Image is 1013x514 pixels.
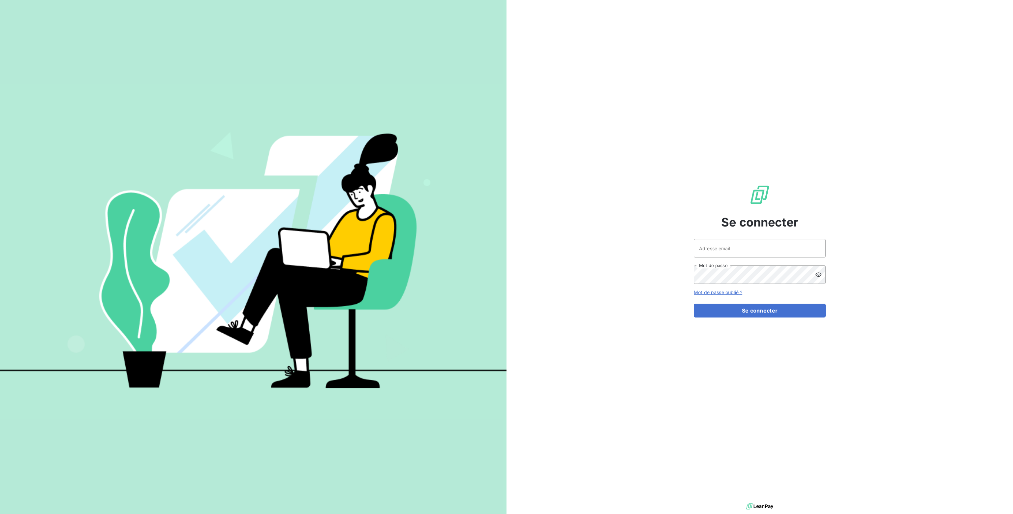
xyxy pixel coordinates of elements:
img: Logo LeanPay [749,184,770,205]
img: logo [746,501,773,511]
span: Se connecter [721,213,798,231]
a: Mot de passe oublié ? [694,289,742,295]
input: placeholder [694,239,826,257]
button: Se connecter [694,304,826,317]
